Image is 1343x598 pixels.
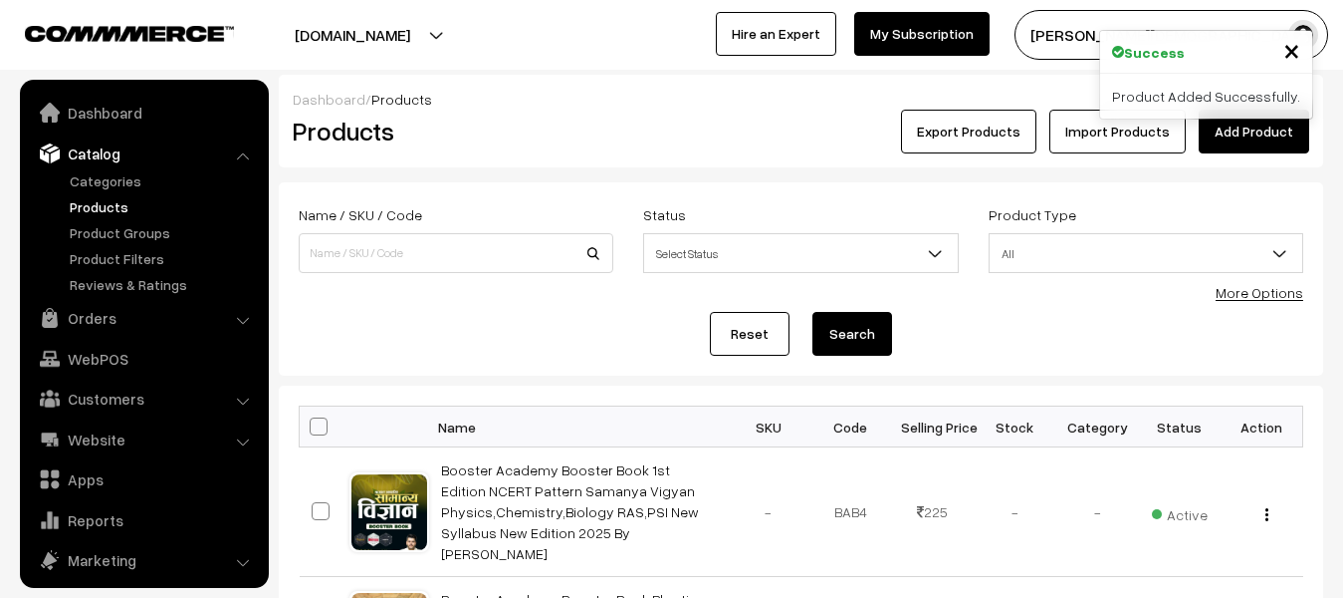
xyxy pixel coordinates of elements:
a: Website [25,422,262,457]
strong: Success [1124,42,1185,63]
button: Export Products [901,110,1036,153]
a: Marketing [25,542,262,578]
button: Close [1283,35,1300,65]
img: COMMMERCE [25,26,234,41]
input: Name / SKU / Code [299,233,613,273]
a: Dashboard [293,91,365,108]
a: Categories [65,170,262,191]
a: Catalog [25,136,262,171]
a: Customers [25,381,262,417]
td: BAB4 [809,448,892,577]
span: Active [1152,499,1208,525]
img: user [1288,20,1318,50]
span: All [990,236,1302,271]
span: All [989,233,1303,273]
span: × [1283,31,1300,68]
a: Product Groups [65,222,262,243]
a: Import Products [1049,110,1186,153]
span: Select Status [644,236,957,271]
a: Add Product [1199,110,1309,153]
th: Code [809,407,892,448]
a: Products [65,196,262,217]
a: Orders [25,300,262,336]
button: [DOMAIN_NAME] [225,10,480,60]
td: - [974,448,1056,577]
label: Status [643,204,686,225]
a: Apps [25,461,262,497]
th: Stock [974,407,1056,448]
a: Reset [710,312,789,356]
div: / [293,89,1309,110]
th: Category [1056,407,1139,448]
span: Select Status [643,233,958,273]
th: Selling Price [892,407,975,448]
a: WebPOS [25,341,262,377]
div: Product Added Successfully. [1100,74,1312,119]
th: Name [429,407,728,448]
button: [PERSON_NAME][DEMOGRAPHIC_DATA] [1014,10,1328,60]
a: COMMMERCE [25,20,199,44]
button: Search [812,312,892,356]
th: Status [1138,407,1221,448]
a: Booster Academy Booster Book 1st Edition NCERT Pattern Samanya Vigyan Physics,Chemistry,Biology R... [441,461,699,562]
a: Reports [25,502,262,538]
a: Dashboard [25,95,262,131]
td: 225 [892,448,975,577]
label: Product Type [989,204,1076,225]
a: Hire an Expert [716,12,836,56]
span: Products [371,91,432,108]
a: Product Filters [65,248,262,269]
th: Action [1221,407,1303,448]
td: - [728,448,810,577]
th: SKU [728,407,810,448]
a: My Subscription [854,12,990,56]
h2: Products [293,116,611,147]
td: - [1056,448,1139,577]
img: Menu [1265,508,1268,521]
a: Reviews & Ratings [65,274,262,295]
label: Name / SKU / Code [299,204,422,225]
a: More Options [1216,284,1303,301]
